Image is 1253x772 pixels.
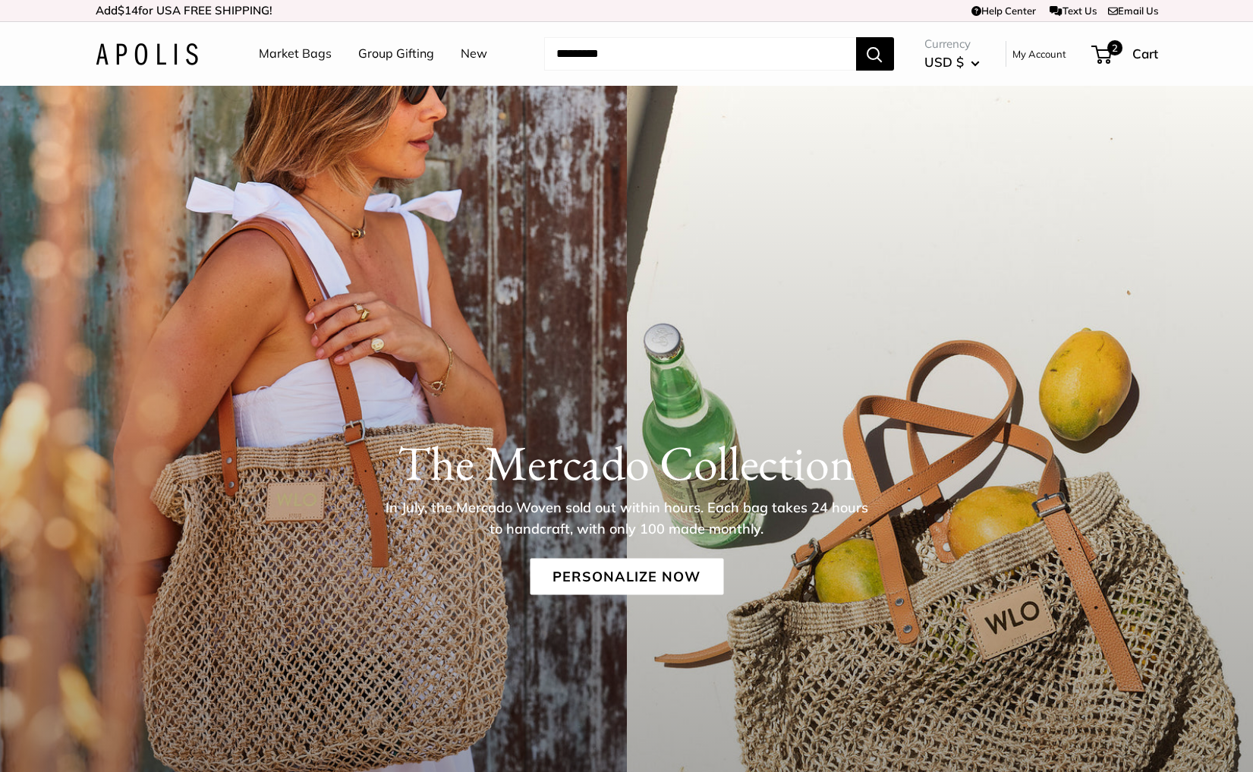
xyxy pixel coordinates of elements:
span: Currency [924,33,980,55]
a: Help Center [971,5,1036,17]
button: USD $ [924,50,980,74]
span: $14 [118,3,138,17]
img: Apolis [96,43,198,65]
p: In July, the Mercado Woven sold out within hours. Each bag takes 24 hours to handcraft, with only... [380,496,874,539]
a: 2 Cart [1093,42,1158,66]
a: Market Bags [259,43,332,65]
a: Text Us [1050,5,1096,17]
button: Search [856,37,894,71]
a: Email Us [1108,5,1158,17]
input: Search... [544,37,856,71]
span: Cart [1132,46,1158,61]
a: Personalize Now [530,558,723,594]
span: 2 [1107,40,1122,55]
h1: The Mercado Collection [96,433,1158,491]
a: New [461,43,487,65]
span: USD $ [924,54,964,70]
a: Group Gifting [358,43,434,65]
a: My Account [1012,45,1066,63]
